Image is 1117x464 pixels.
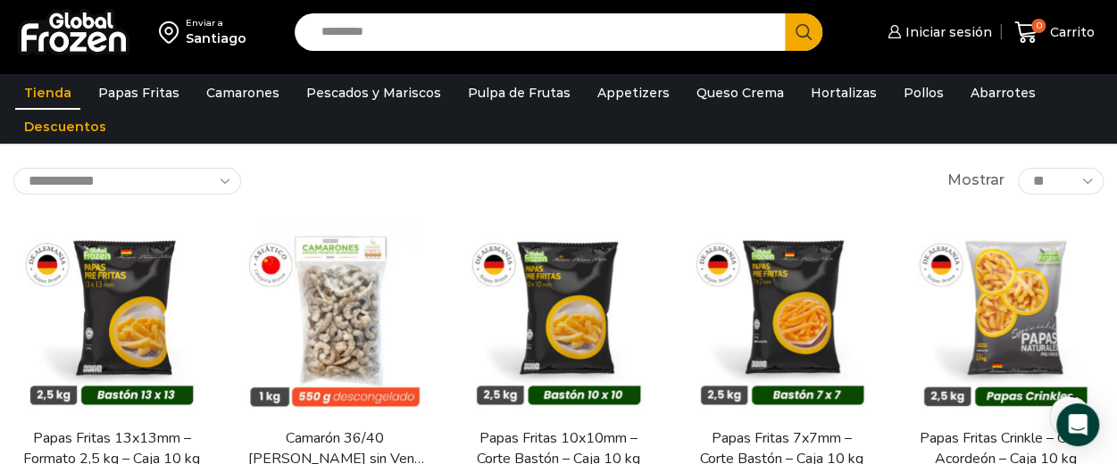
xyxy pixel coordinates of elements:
a: Hortalizas [802,76,886,110]
span: Carrito [1046,23,1095,41]
select: Pedido de la tienda [13,168,241,195]
div: Open Intercom Messenger [1056,403,1099,446]
img: address-field-icon.svg [159,17,186,47]
a: Iniciar sesión [883,14,992,50]
span: 0 [1031,19,1046,33]
a: Tienda [15,76,80,110]
div: Enviar a [186,17,246,29]
a: Descuentos [15,110,115,144]
a: Abarrotes [962,76,1045,110]
span: Mostrar [947,170,1004,191]
a: Pescados y Mariscos [297,76,450,110]
a: Papas Fritas [89,76,188,110]
a: Pulpa de Frutas [459,76,579,110]
div: Santiago [186,29,246,47]
a: Camarones [197,76,288,110]
a: Queso Crema [688,76,793,110]
a: Appetizers [588,76,679,110]
a: 0 Carrito [1010,12,1099,54]
span: Iniciar sesión [901,23,992,41]
a: Pollos [895,76,953,110]
button: Search button [785,13,822,51]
